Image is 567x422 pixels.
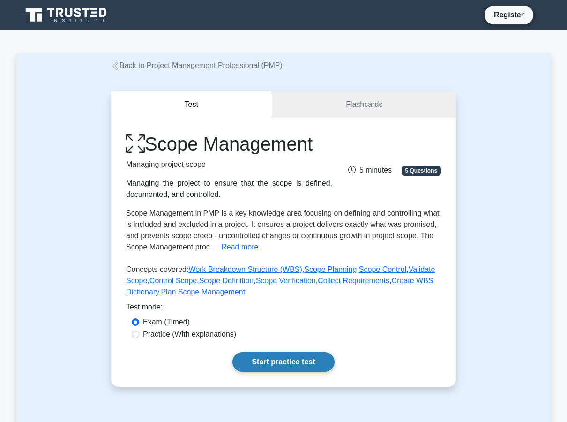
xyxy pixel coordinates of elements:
[161,288,245,296] a: Plan Scope Management
[126,159,332,170] p: Managing project scope
[149,277,197,285] a: Control Scope
[111,61,283,69] a: Back to Project Management Professional (PMP)
[126,209,440,251] span: Scope Management in PMP is a key knowledge area focusing on defining and controlling what is incl...
[126,178,332,200] div: Managing the project to ensure that the scope is defined, documented, and controlled.
[143,316,190,328] label: Exam (Timed)
[304,265,357,273] a: Scope Planning
[126,301,441,316] div: Test mode:
[221,241,258,253] button: Read more
[111,91,272,118] button: Test
[272,91,456,118] a: Flashcards
[402,166,441,175] span: 5 Questions
[359,265,406,273] a: Scope Control
[126,264,441,301] p: Concepts covered: , , , , , , , , ,
[126,133,332,155] h1: Scope Management
[232,352,334,372] a: Start practice test
[488,9,530,21] a: Register
[318,277,389,285] a: Collect Requirements
[256,277,316,285] a: Scope Verification
[348,166,392,174] span: 5 minutes
[199,277,254,285] a: Scope Definition
[188,265,302,273] a: Work Breakdown Structure (WBS)
[143,329,236,340] label: Practice (With explanations)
